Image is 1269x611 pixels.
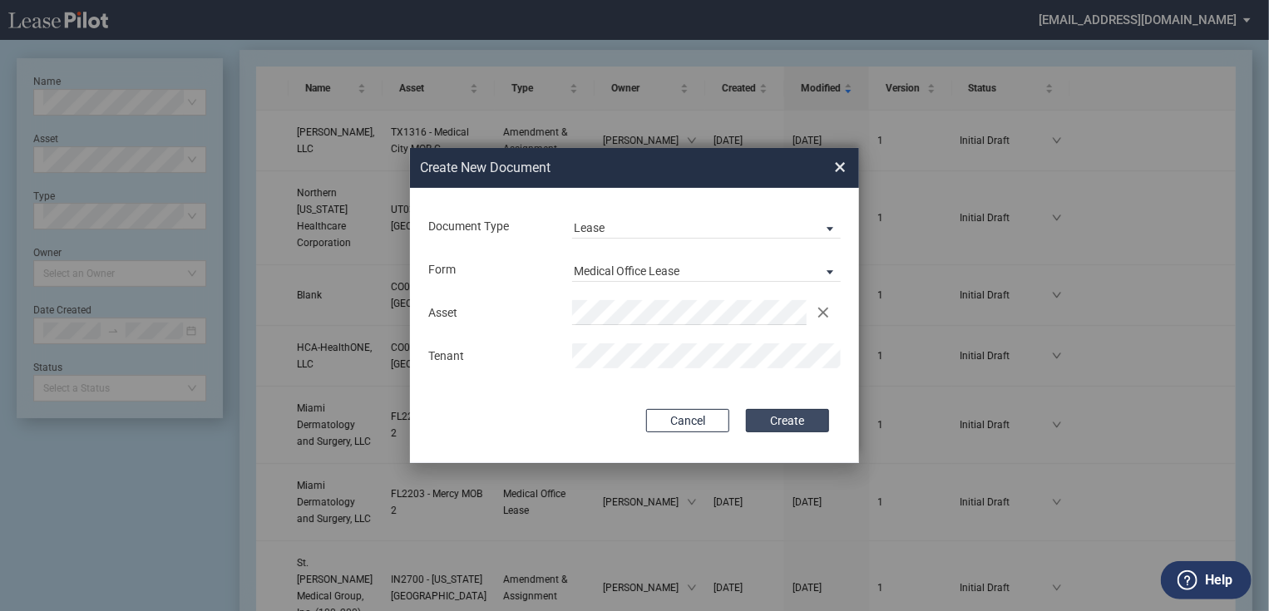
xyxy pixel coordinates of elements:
[418,219,562,235] div: Document Type
[1205,569,1232,591] label: Help
[420,159,774,177] h2: Create New Document
[574,264,679,278] div: Medical Office Lease
[410,148,859,464] md-dialog: Create New ...
[418,348,562,365] div: Tenant
[834,154,846,180] span: ×
[574,221,605,234] div: Lease
[418,305,562,322] div: Asset
[418,262,562,278] div: Form
[572,214,841,239] md-select: Document Type: Lease
[572,257,841,282] md-select: Lease Form: Medical Office Lease
[746,409,829,432] button: Create
[646,409,729,432] button: Cancel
